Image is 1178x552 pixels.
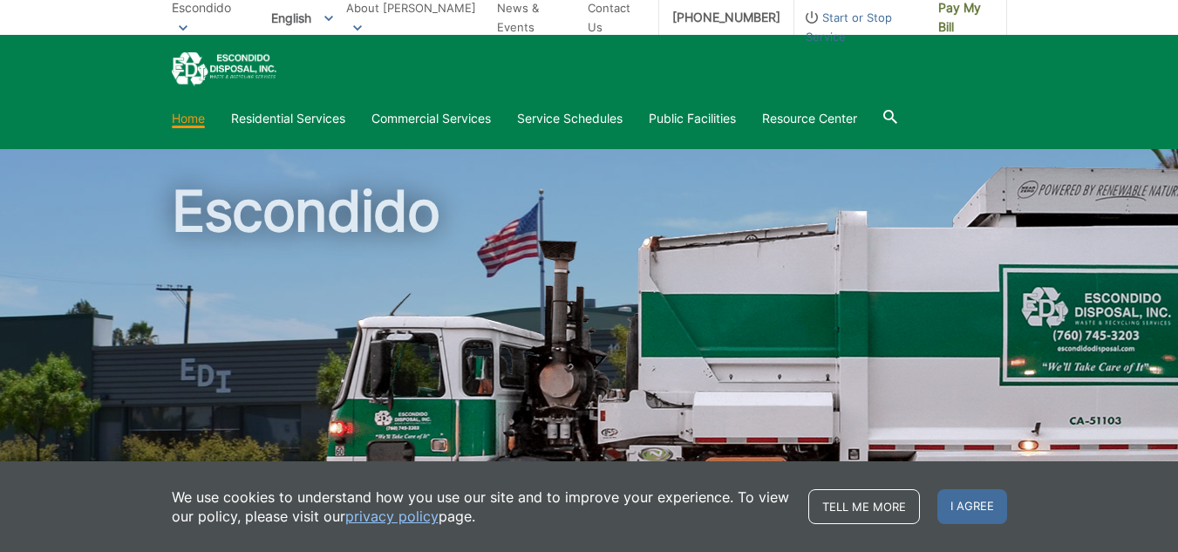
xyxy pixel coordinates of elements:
a: Residential Services [231,109,345,128]
p: We use cookies to understand how you use our site and to improve your experience. To view our pol... [172,487,791,526]
a: Resource Center [762,109,857,128]
a: EDCD logo. Return to the homepage. [172,52,276,86]
a: privacy policy [345,507,439,526]
a: Commercial Services [371,109,491,128]
a: Public Facilities [649,109,736,128]
a: Tell me more [808,489,920,524]
a: Home [172,109,205,128]
span: I agree [937,489,1007,524]
a: Service Schedules [517,109,623,128]
span: English [258,3,346,32]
